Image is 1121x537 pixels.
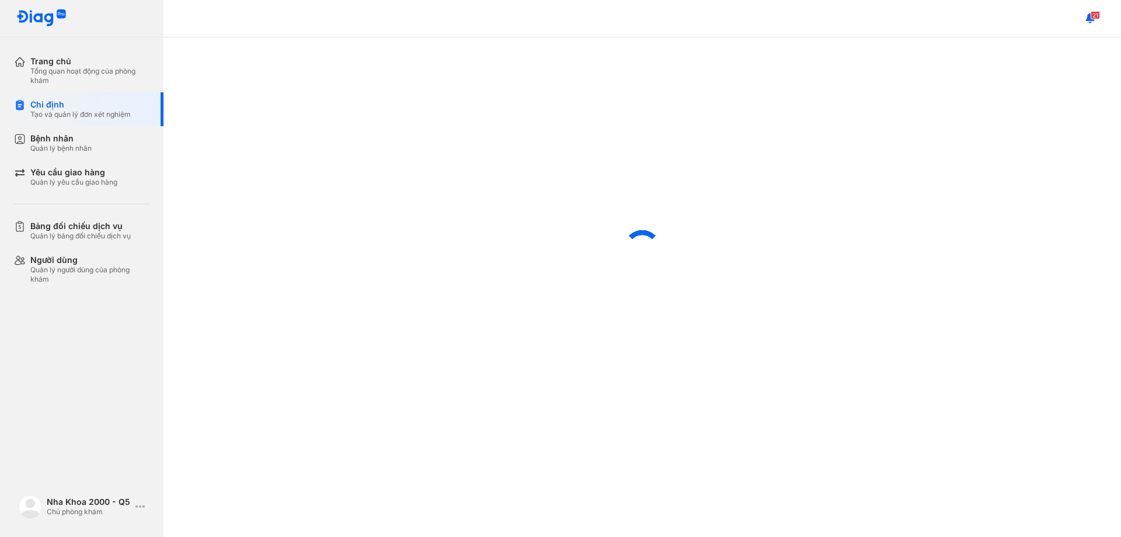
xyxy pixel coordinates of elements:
[47,507,131,517] div: Chủ phòng khám
[30,67,149,85] div: Tổng quan hoạt động của phòng khám
[19,495,42,518] img: logo
[16,9,67,27] img: logo
[30,133,92,144] div: Bệnh nhân
[30,99,131,110] div: Chỉ định
[30,56,149,67] div: Trang chủ
[1091,11,1100,19] span: 21
[30,167,117,178] div: Yêu cầu giao hàng
[30,231,131,241] div: Quản lý bảng đối chiếu dịch vụ
[30,221,131,231] div: Bảng đối chiếu dịch vụ
[30,110,131,119] div: Tạo và quản lý đơn xét nghiệm
[47,497,131,507] div: Nha Khoa 2000 - Q5
[30,265,149,284] div: Quản lý người dùng của phòng khám
[30,178,117,187] div: Quản lý yêu cầu giao hàng
[30,255,149,265] div: Người dùng
[30,144,92,153] div: Quản lý bệnh nhân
